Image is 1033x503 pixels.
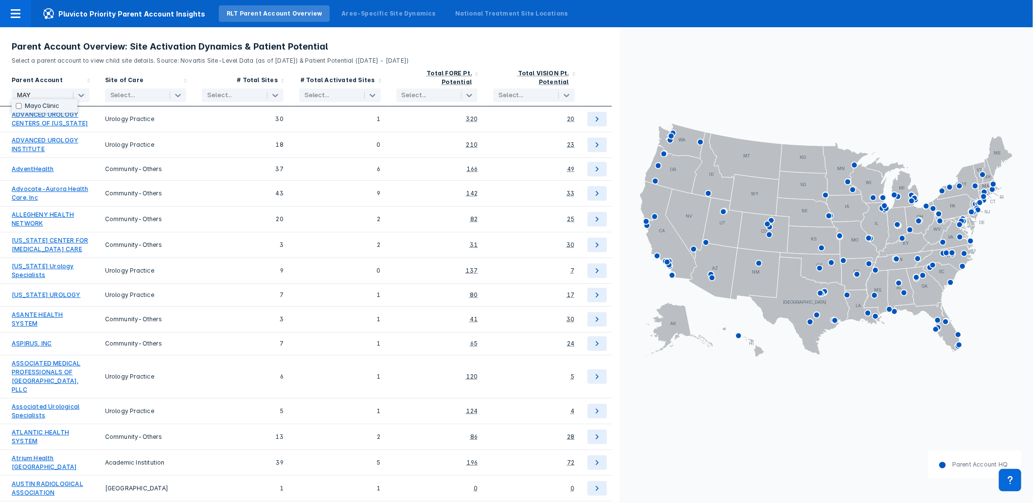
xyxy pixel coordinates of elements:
div: 3 [202,311,284,328]
div: 80 [470,291,478,299]
div: 210 [466,140,478,149]
div: 124 [466,407,478,416]
div: 5 [571,372,575,381]
div: 20 [202,210,284,228]
div: 0 [474,484,478,493]
div: 2 [299,210,381,228]
div: 2 [299,428,381,446]
div: 37 [202,162,284,176]
div: 2 [299,236,381,254]
div: Sort [389,65,486,106]
div: Sort [291,65,389,106]
div: Urology Practice [105,110,187,128]
div: 1 [299,288,381,302]
a: ASANTE HEALTH SYSTEM [12,311,89,328]
a: [US_STATE] CENTER FOR [MEDICAL_DATA] CARE [12,236,89,254]
div: 23 [568,140,575,149]
div: 9 [299,185,381,202]
div: 33 [567,189,575,198]
div: 5 [299,454,381,471]
div: 1 [299,359,381,394]
div: # Total Sites [237,76,278,87]
div: 28 [568,433,575,441]
div: 30 [567,315,575,324]
div: 18 [202,136,284,154]
div: 82 [470,215,478,224]
a: ALLEGHENY HEALTH NETWORK [12,210,89,228]
div: Sort [485,65,583,106]
div: 137 [466,266,478,275]
a: [US_STATE] UROLOGY [12,291,81,299]
div: 30 [567,241,575,249]
a: ATLANTIC HEALTH SYSTEM [12,428,89,446]
div: 20 [568,115,575,123]
label: Mayo Clinic [25,102,59,110]
div: RLT Parent Account Overview [227,9,322,18]
div: Urology Practice [105,402,187,420]
div: 6 [299,162,381,176]
div: Community-Others [105,336,187,351]
div: 1 [202,480,284,497]
div: 166 [467,165,478,173]
div: 65 [470,339,478,348]
a: Atrium Health [GEOGRAPHIC_DATA] [12,454,89,471]
div: 24 [568,339,575,348]
div: 1 [299,402,381,420]
p: Select a parent account to view child site details. Source: Novartis Site-Level Data (as of [DATE... [12,52,608,65]
div: # Total Activated Sites [301,76,375,87]
div: Urology Practice [105,359,187,394]
div: 31 [470,241,478,249]
h3: Parent Account Overview: Site Activation Dynamics & Patient Potential [12,41,608,52]
div: Community-Others [105,236,187,254]
div: Sort [97,65,195,106]
div: 1 [299,110,381,128]
div: Urology Practice [105,262,187,279]
div: Community-Others [105,210,187,228]
div: 49 [568,165,575,173]
div: Area-Specific Site Dynamics [341,9,435,18]
a: ASPIRUS, INC [12,339,52,348]
a: ADVANCED UROLOGY INSTITUTE [12,136,89,154]
div: 7 [202,288,284,302]
dd: Parent Account HQ [946,460,1008,469]
div: Urology Practice [105,288,187,302]
div: 7 [202,336,284,351]
div: 1 [299,480,381,497]
div: 142 [466,189,478,198]
a: AdventHealth [12,165,53,173]
div: 72 [568,458,575,467]
div: 17 [567,291,575,299]
div: [GEOGRAPHIC_DATA] [105,480,187,497]
div: 43 [202,185,284,202]
div: Parent Account [12,76,63,87]
a: RLT Parent Account Overview [219,5,330,22]
div: 25 [568,215,575,224]
div: 9 [202,262,284,279]
div: National Treatment Site Locations [455,9,568,18]
a: Advocate-Aurora Health Care, Inc [12,185,89,202]
div: 5 [202,402,284,420]
div: 1 [299,311,381,328]
div: 6 [202,359,284,394]
div: Community-Others [105,162,187,176]
div: 0 [571,484,575,493]
div: 86 [470,433,478,441]
div: Community-Others [105,311,187,328]
div: Community-Others [105,185,187,202]
span: Pluvicto Priority Parent Account Insights [31,8,217,19]
div: 13 [202,428,284,446]
div: 3 [202,236,284,254]
div: 196 [467,458,478,467]
div: Sort [194,65,291,106]
a: ADVANCED UROLOGY CENTERS OF [US_STATE] [12,110,89,128]
div: 7 [571,266,575,275]
div: Total FORE Pt. Potential [427,69,472,86]
div: 120 [466,372,478,381]
div: 320 [466,115,478,123]
div: Contact Support [999,469,1021,491]
a: National Treatment Site Locations [447,5,576,22]
div: Site of Care [105,76,143,87]
div: 39 [202,454,284,471]
div: Academic Institution [105,454,187,471]
a: ASSOCIATED MEDICAL PROFESSIONALS OF [GEOGRAPHIC_DATA], PLLC [12,359,89,394]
